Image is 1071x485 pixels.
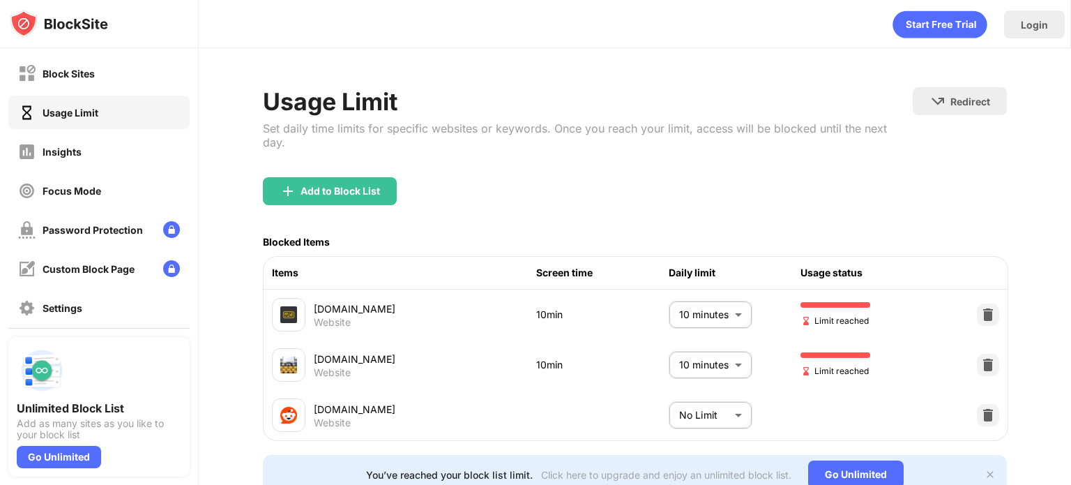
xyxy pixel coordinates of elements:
[17,401,181,415] div: Unlimited Block List
[985,469,996,480] img: x-button.svg
[272,265,536,281] div: Items
[800,265,933,281] div: Usage status
[43,146,82,158] div: Insights
[43,224,143,236] div: Password Protection
[950,96,990,107] div: Redirect
[541,469,791,481] div: Click here to upgrade and enjoy an unlimited block list.
[163,221,180,238] img: lock-menu.svg
[17,345,67,396] img: push-block-list.svg
[892,10,987,38] div: animation
[10,10,108,38] img: logo-blocksite.svg
[17,418,181,440] div: Add as many sites as you like to your block list
[314,352,536,366] div: [DOMAIN_NAME]
[43,185,101,197] div: Focus Mode
[679,357,729,373] p: 10 minutes
[536,307,669,322] div: 10min
[280,407,297,424] img: favicons
[18,299,36,317] img: settings-off.svg
[263,236,330,248] div: Blocked Items
[1021,19,1048,31] div: Login
[18,221,36,239] img: password-protection-off.svg
[43,68,95,80] div: Block Sites
[163,260,180,277] img: lock-menu.svg
[18,104,36,121] img: time-usage-on.svg
[800,315,812,327] img: hourglass-end.svg
[43,302,82,314] div: Settings
[280,306,297,323] img: favicons
[314,366,351,379] div: Website
[18,65,36,82] img: block-off.svg
[18,182,36,200] img: focus-off.svg
[536,265,669,281] div: Screen time
[314,316,351,329] div: Website
[366,469,533,481] div: You’ve reached your block list limit.
[800,364,869,378] span: Limit reached
[280,357,297,373] img: favicons
[18,143,36,161] img: insights-off.svg
[536,357,669,373] div: 10min
[314,301,536,316] div: [DOMAIN_NAME]
[18,260,36,278] img: customize-block-page-off.svg
[314,417,351,429] div: Website
[669,265,801,281] div: Daily limit
[43,107,98,119] div: Usage Limit
[301,186,380,197] div: Add to Block List
[263,87,913,116] div: Usage Limit
[17,446,101,468] div: Go Unlimited
[679,307,729,322] p: 10 minutes
[43,263,135,275] div: Custom Block Page
[800,366,812,377] img: hourglass-end.svg
[263,121,913,149] div: Set daily time limits for specific websites or keywords. Once you reach your limit, access will b...
[679,408,729,423] p: No Limit
[800,314,869,327] span: Limit reached
[314,402,536,417] div: [DOMAIN_NAME]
